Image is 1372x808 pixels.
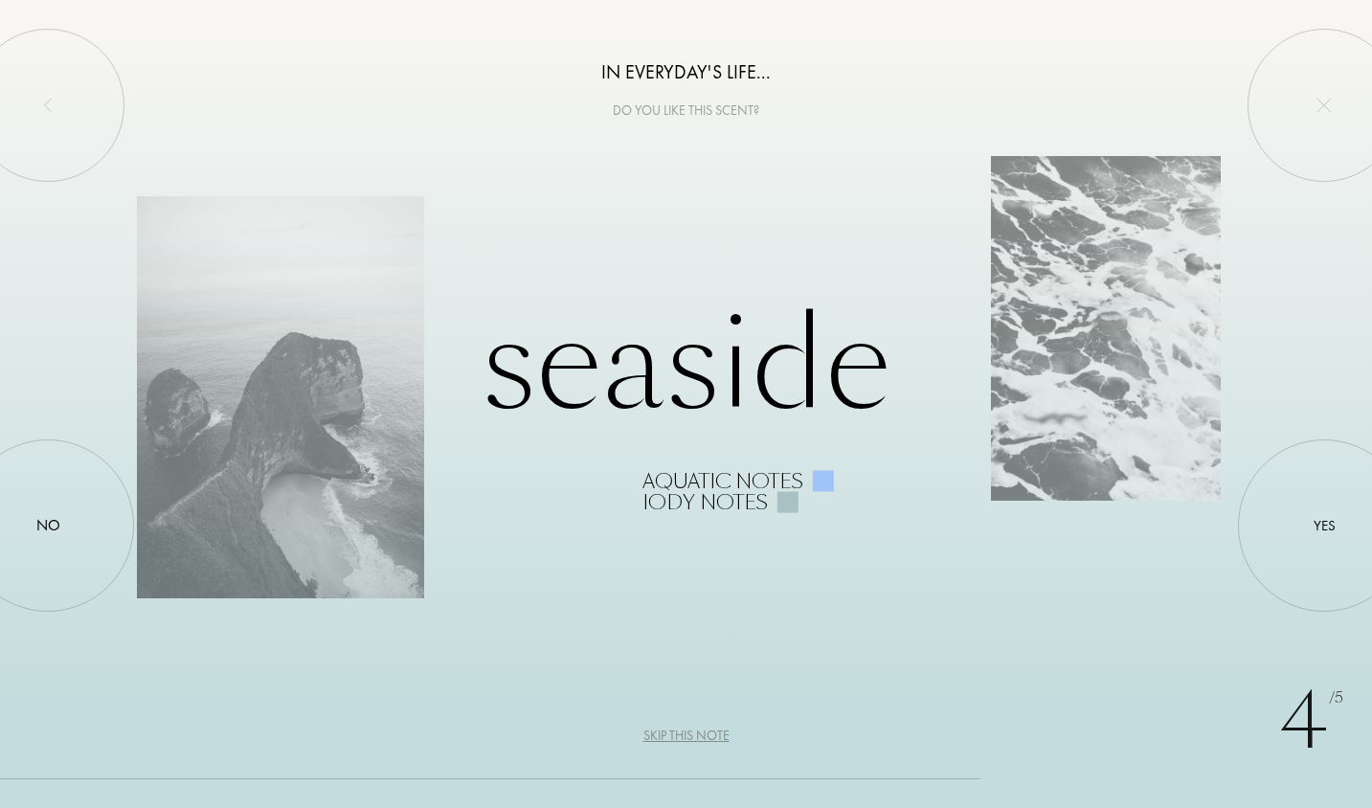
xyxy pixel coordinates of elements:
span: /5 [1329,687,1343,709]
div: Seaside [137,296,1234,513]
div: Yes [1314,514,1336,536]
div: No [36,514,60,537]
div: Iody notes [642,492,768,513]
div: Aquatic notes [642,471,803,492]
div: Skip this note [643,726,730,746]
div: 4 [1279,664,1343,779]
img: quit_onboard.svg [1316,98,1332,113]
img: left_onboard.svg [40,98,56,113]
